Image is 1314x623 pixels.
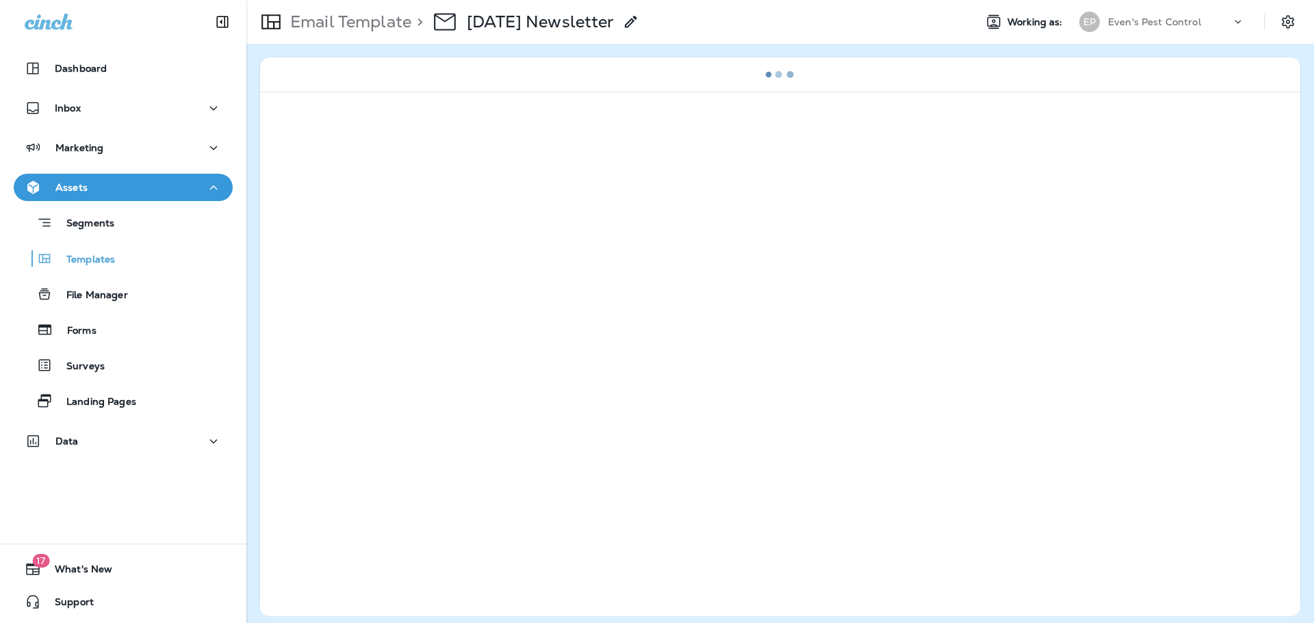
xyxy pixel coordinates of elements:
p: > [411,12,423,32]
button: Collapse Sidebar [203,8,242,36]
span: Working as: [1007,16,1066,28]
p: File Manager [53,289,128,302]
button: File Manager [14,280,233,308]
div: EP [1079,12,1100,32]
p: Inbox [55,103,81,114]
p: Landing Pages [53,396,136,409]
p: Segments [53,217,114,231]
p: Assets [55,182,88,193]
span: Support [41,596,94,613]
button: Data [14,427,233,455]
button: Marketing [14,134,233,161]
p: Marketing [55,142,103,153]
button: Support [14,588,233,615]
button: Dashboard [14,55,233,82]
button: Surveys [14,351,233,380]
button: Landing Pages [14,386,233,415]
button: Templates [14,244,233,273]
p: Even's Pest Control [1108,16,1201,27]
span: What's New [41,564,112,580]
button: Forms [14,315,233,344]
p: Dashboard [55,63,107,74]
span: 17 [32,554,49,568]
button: Assets [14,174,233,201]
p: Email Template [285,12,411,32]
p: Data [55,436,79,447]
button: Inbox [14,94,233,122]
button: Settings [1276,10,1300,34]
p: Surveys [53,360,105,373]
button: 17What's New [14,555,233,583]
p: [DATE] Newsletter [467,12,614,32]
div: October 2025 Newsletter [467,12,614,32]
button: Segments [14,208,233,237]
p: Templates [53,254,115,267]
p: Forms [53,325,96,338]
